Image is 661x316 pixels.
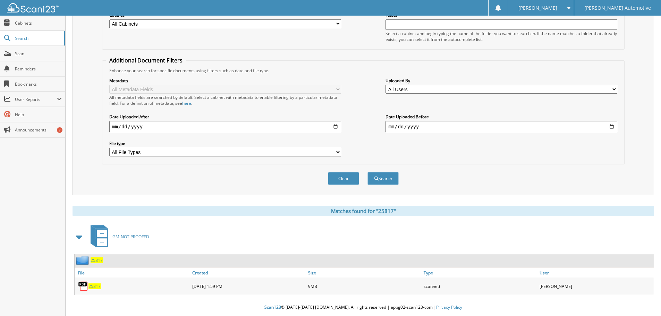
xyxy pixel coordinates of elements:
div: © [DATE]-[DATE] [DOMAIN_NAME]. All rights reserved | appg02-scan123-com | [66,299,661,316]
div: 9MB [306,279,422,293]
div: Enhance your search for specific documents using filters such as date and file type. [106,68,621,74]
div: Select a cabinet and begin typing the name of the folder you want to search in. If the name match... [385,31,617,42]
div: 7 [57,127,62,133]
a: here [182,100,191,106]
label: Metadata [109,78,341,84]
div: [PERSON_NAME] [538,279,654,293]
label: Uploaded By [385,78,617,84]
button: Clear [328,172,359,185]
legend: Additional Document Filters [106,57,186,64]
a: Created [190,268,306,277]
div: [DATE] 1:59 PM [190,279,306,293]
label: File type [109,140,341,146]
div: Matches found for "25817" [73,206,654,216]
a: User [538,268,654,277]
a: 25817 [91,257,103,263]
iframe: Chat Widget [626,283,661,316]
input: start [109,121,341,132]
a: 25817 [88,283,101,289]
span: [PERSON_NAME] Automotive [584,6,651,10]
label: Date Uploaded After [109,114,341,120]
span: GM-NOT PROOFED [112,234,149,240]
div: All metadata fields are searched by default. Select a cabinet with metadata to enable filtering b... [109,94,341,106]
label: Date Uploaded Before [385,114,617,120]
span: Scan123 [264,304,281,310]
a: Privacy Policy [436,304,462,310]
span: [PERSON_NAME] [518,6,557,10]
span: Cabinets [15,20,62,26]
span: User Reports [15,96,57,102]
button: Search [367,172,399,185]
img: PDF.png [78,281,88,291]
span: Announcements [15,127,62,133]
span: Scan [15,51,62,57]
a: File [75,268,190,277]
img: scan123-logo-white.svg [7,3,59,12]
input: end [385,121,617,132]
img: folder2.png [76,256,91,265]
a: GM-NOT PROOFED [86,223,149,250]
span: Help [15,112,62,118]
span: Reminders [15,66,62,72]
span: Search [15,35,61,41]
a: Type [422,268,538,277]
span: Bookmarks [15,81,62,87]
div: scanned [422,279,538,293]
a: Size [306,268,422,277]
